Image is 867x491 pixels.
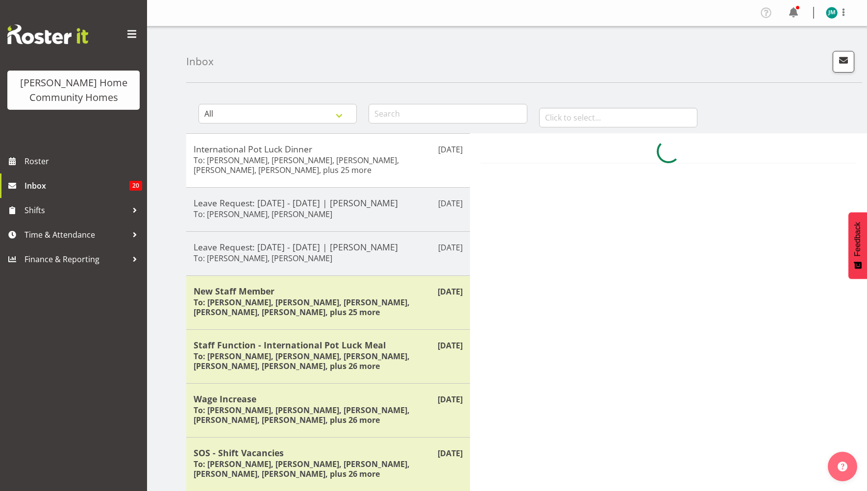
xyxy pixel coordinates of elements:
[438,340,463,351] p: [DATE]
[25,227,127,242] span: Time & Attendance
[194,351,463,371] h6: To: [PERSON_NAME], [PERSON_NAME], [PERSON_NAME], [PERSON_NAME], [PERSON_NAME], plus 26 more
[848,212,867,279] button: Feedback - Show survey
[838,462,847,471] img: help-xxl-2.png
[25,178,129,193] span: Inbox
[539,108,697,127] input: Click to select...
[129,181,142,191] span: 20
[25,252,127,267] span: Finance & Reporting
[194,197,463,208] h5: Leave Request: [DATE] - [DATE] | [PERSON_NAME]
[369,104,527,123] input: Search
[194,405,463,425] h6: To: [PERSON_NAME], [PERSON_NAME], [PERSON_NAME], [PERSON_NAME], [PERSON_NAME], plus 26 more
[194,393,463,404] h5: Wage Increase
[438,447,463,459] p: [DATE]
[194,286,463,296] h5: New Staff Member
[194,209,332,219] h6: To: [PERSON_NAME], [PERSON_NAME]
[438,393,463,405] p: [DATE]
[826,7,838,19] img: johanna-molina8557.jpg
[438,286,463,297] p: [DATE]
[194,297,463,317] h6: To: [PERSON_NAME], [PERSON_NAME], [PERSON_NAME], [PERSON_NAME], [PERSON_NAME], plus 25 more
[438,242,463,253] p: [DATE]
[194,447,463,458] h5: SOS - Shift Vacancies
[194,340,463,350] h5: Staff Function - International Pot Luck Meal
[186,56,214,67] h4: Inbox
[194,144,463,154] h5: International Pot Luck Dinner
[194,459,463,479] h6: To: [PERSON_NAME], [PERSON_NAME], [PERSON_NAME], [PERSON_NAME], [PERSON_NAME], plus 26 more
[194,242,463,252] h5: Leave Request: [DATE] - [DATE] | [PERSON_NAME]
[194,155,463,175] h6: To: [PERSON_NAME], [PERSON_NAME], [PERSON_NAME], [PERSON_NAME], [PERSON_NAME], plus 25 more
[25,154,142,169] span: Roster
[438,144,463,155] p: [DATE]
[25,203,127,218] span: Shifts
[194,253,332,263] h6: To: [PERSON_NAME], [PERSON_NAME]
[438,197,463,209] p: [DATE]
[17,75,130,105] div: [PERSON_NAME] Home Community Homes
[7,25,88,44] img: Rosterit website logo
[853,222,862,256] span: Feedback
